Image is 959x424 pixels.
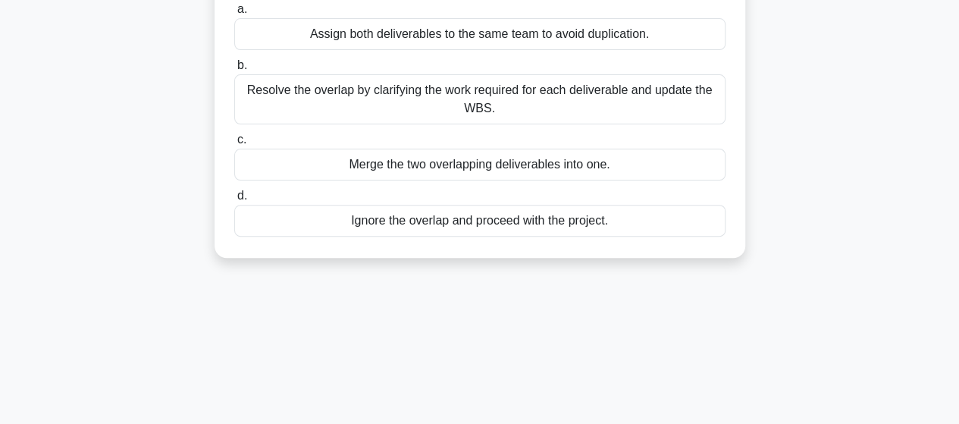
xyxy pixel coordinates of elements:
span: d. [237,189,247,202]
div: Merge the two overlapping deliverables into one. [234,149,726,181]
span: b. [237,58,247,71]
span: c. [237,133,246,146]
div: Ignore the overlap and proceed with the project. [234,205,726,237]
span: a. [237,2,247,15]
div: Assign both deliverables to the same team to avoid duplication. [234,18,726,50]
div: Resolve the overlap by clarifying the work required for each deliverable and update the WBS. [234,74,726,124]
